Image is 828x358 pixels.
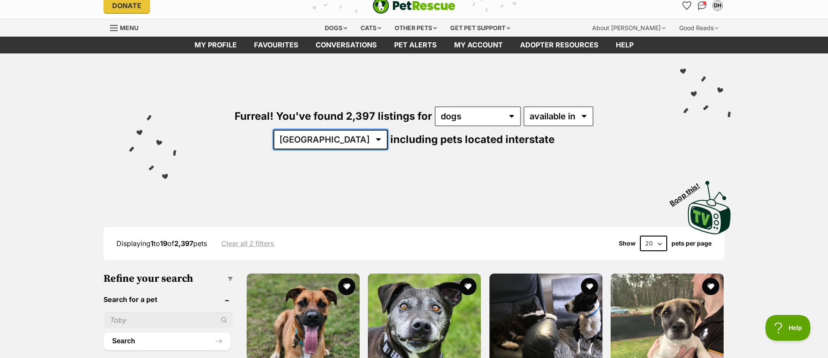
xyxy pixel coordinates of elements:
strong: 19 [160,239,167,248]
div: Dogs [319,19,353,37]
a: Boop this! [688,173,731,236]
a: My profile [186,37,245,53]
label: pets per page [671,240,712,247]
a: Help [607,37,642,53]
a: My account [445,37,511,53]
header: Search for a pet [103,296,233,303]
button: Search [103,333,231,350]
div: Get pet support [444,19,516,37]
span: Displaying to of pets [116,239,207,248]
input: Toby [103,312,233,328]
img: PetRescue TV logo [688,181,731,234]
a: Adopter resources [511,37,607,53]
img: chat-41dd97257d64d25036548639549fe6c8038ab92f7586957e7f3b1b290dea8141.svg [698,1,707,10]
a: Pet alerts [386,37,445,53]
button: favourite [338,278,355,295]
a: Clear all 2 filters [221,240,274,247]
div: DH [713,1,722,10]
button: favourite [581,278,598,295]
strong: 2,397 [174,239,193,248]
img: adchoices.png [308,1,313,6]
button: favourite [702,278,719,295]
div: Other pets [389,19,443,37]
span: Furreal! You've found 2,397 listings for [235,110,432,122]
button: favourite [460,278,477,295]
a: Favourites [245,37,307,53]
strong: 1 [151,239,154,248]
div: Cats [354,19,387,37]
a: conversations [307,37,386,53]
span: Show [619,240,636,247]
a: Menu [110,19,144,35]
div: Good Reads [673,19,724,37]
iframe: Help Scout Beacon - Open [765,315,811,341]
h3: Refine your search [103,273,233,285]
span: including pets located interstate [390,133,555,146]
span: Boop this! [668,176,708,207]
div: About [PERSON_NAME] [586,19,671,37]
span: Menu [120,24,138,31]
